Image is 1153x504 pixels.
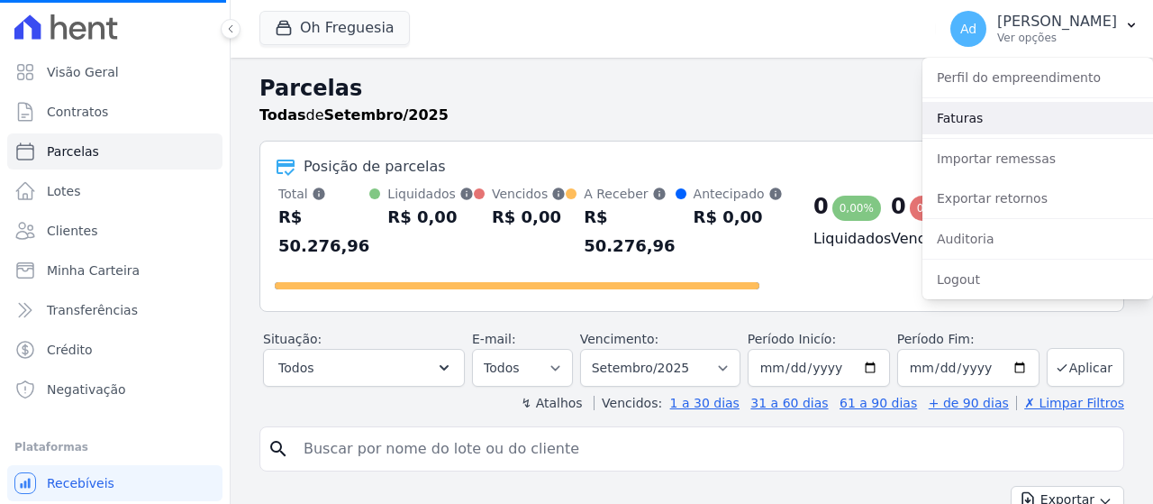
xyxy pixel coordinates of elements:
[259,72,1124,105] h2: Parcelas
[960,23,976,35] span: Ad
[1016,396,1124,410] a: ✗ Limpar Filtros
[47,222,97,240] span: Clientes
[293,431,1116,467] input: Buscar por nome do lote ou do cliente
[922,102,1153,134] a: Faturas
[47,261,140,279] span: Minha Carteira
[584,185,675,203] div: A Receber
[750,396,828,410] a: 31 a 60 dias
[263,332,322,346] label: Situação:
[47,341,93,359] span: Crédito
[694,185,783,203] div: Antecipado
[47,380,126,399] span: Negativação
[922,263,1153,296] a: Logout
[14,436,215,458] div: Plataformas
[922,182,1153,215] a: Exportar retornos
[580,332,658,346] label: Vencimento:
[7,292,222,328] a: Transferências
[997,31,1117,45] p: Ver opções
[7,173,222,209] a: Lotes
[492,203,566,232] div: R$ 0,00
[929,396,1009,410] a: + de 90 dias
[922,223,1153,255] a: Auditoria
[521,396,582,410] label: ↯ Atalhos
[936,4,1153,54] button: Ad [PERSON_NAME] Ver opções
[694,203,783,232] div: R$ 0,00
[7,332,222,368] a: Crédito
[840,396,917,410] a: 61 a 90 dias
[278,357,313,379] span: Todos
[7,465,222,501] a: Recebíveis
[259,106,306,124] strong: Todas
[7,213,222,249] a: Clientes
[7,54,222,90] a: Visão Geral
[584,203,675,261] div: R$ 50.276,96
[47,142,99,160] span: Parcelas
[7,371,222,408] a: Negativação
[1047,348,1124,387] button: Aplicar
[263,349,465,387] button: Todos
[472,332,516,346] label: E-mail:
[997,13,1117,31] p: [PERSON_NAME]
[897,330,1040,349] label: Período Fim:
[47,474,114,492] span: Recebíveis
[7,252,222,289] a: Minha Carteira
[813,228,862,250] h4: Liquidados
[7,133,222,170] a: Parcelas
[492,185,566,203] div: Vencidos
[670,396,740,410] a: 1 a 30 dias
[891,228,940,250] h4: Vencidos
[47,103,108,121] span: Contratos
[47,63,119,81] span: Visão Geral
[47,182,81,200] span: Lotes
[278,203,369,261] div: R$ 50.276,96
[910,196,958,221] div: 0,00%
[259,11,410,45] button: Oh Freguesia
[891,192,906,221] div: 0
[922,142,1153,175] a: Importar remessas
[47,301,138,319] span: Transferências
[387,185,474,203] div: Liquidados
[304,156,446,178] div: Posição de parcelas
[748,332,836,346] label: Período Inicío:
[268,438,289,460] i: search
[278,185,369,203] div: Total
[387,203,474,232] div: R$ 0,00
[594,396,662,410] label: Vencidos:
[813,192,829,221] div: 0
[832,196,881,221] div: 0,00%
[922,61,1153,94] a: Perfil do empreendimento
[7,94,222,130] a: Contratos
[324,106,449,124] strong: Setembro/2025
[259,105,449,126] p: de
